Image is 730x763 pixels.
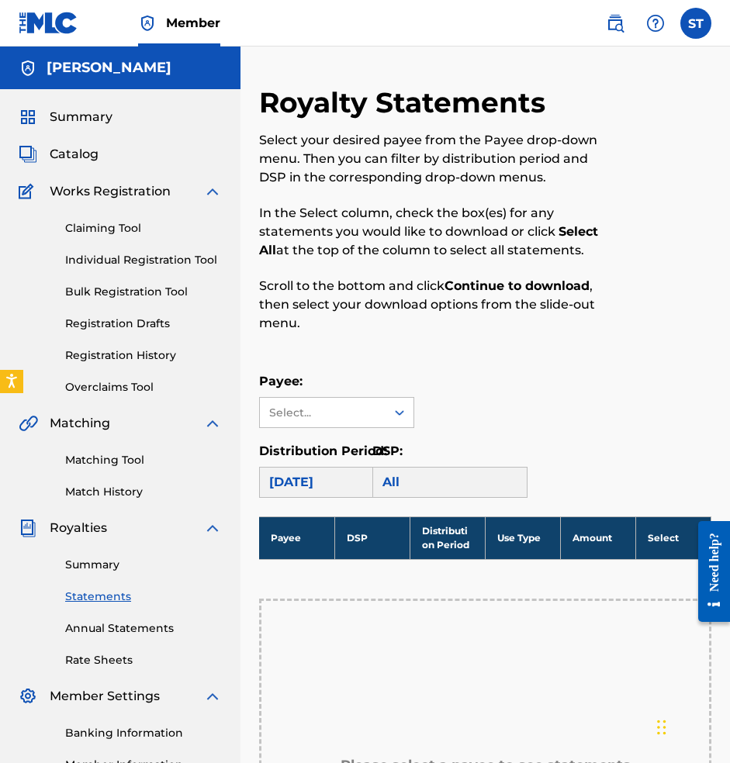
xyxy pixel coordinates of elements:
iframe: Chat Widget [652,689,730,763]
th: Select [635,516,711,559]
a: Public Search [600,8,631,39]
a: Banking Information [65,725,222,741]
a: Matching Tool [65,452,222,468]
span: Member Settings [50,687,160,706]
img: help [646,14,665,33]
a: Rate Sheets [65,652,222,668]
th: DSP [334,516,410,559]
th: Distribution Period [410,516,485,559]
a: Statements [65,589,222,605]
a: Summary [65,557,222,573]
img: expand [203,687,222,706]
img: MLC Logo [19,12,78,34]
h2: Royalty Statements [259,85,553,120]
img: expand [203,414,222,433]
label: Distribution Period: [259,444,387,458]
a: Registration History [65,347,222,364]
th: Use Type [485,516,560,559]
div: User Menu [680,8,711,39]
div: Help [640,8,671,39]
a: Individual Registration Tool [65,252,222,268]
img: Summary [19,108,37,126]
p: Scroll to the bottom and click , then select your download options from the slide-out menu. [259,277,607,333]
span: Royalties [50,519,107,537]
a: Bulk Registration Tool [65,284,222,300]
img: Member Settings [19,687,37,706]
img: Accounts [19,59,37,78]
a: CatalogCatalog [19,145,99,164]
img: Royalties [19,519,37,537]
img: Matching [19,414,38,433]
a: SummarySummary [19,108,112,126]
iframe: Resource Center [687,508,730,636]
th: Payee [259,516,334,559]
span: Catalog [50,145,99,164]
a: Annual Statements [65,620,222,637]
span: Works Registration [50,182,171,201]
img: expand [203,182,222,201]
img: Catalog [19,145,37,164]
div: Select... [269,405,375,421]
img: search [606,14,624,33]
span: Summary [50,108,112,126]
th: Amount [560,516,635,559]
img: Works Registration [19,182,39,201]
a: Registration Drafts [65,316,222,332]
p: Select your desired payee from the Payee drop-down menu. Then you can filter by distribution peri... [259,131,607,187]
label: DSP: [372,444,403,458]
label: Payee: [259,374,303,388]
a: Overclaims Tool [65,379,222,395]
span: Matching [50,414,110,433]
div: Drag [657,704,666,751]
span: Member [166,14,220,32]
strong: Continue to download [445,278,590,293]
a: Match History [65,484,222,500]
img: Top Rightsholder [138,14,157,33]
img: expand [203,519,222,537]
a: Claiming Tool [65,220,222,236]
p: In the Select column, check the box(es) for any statements you would like to download or click at... [259,204,607,260]
h5: Sione Toki [47,59,171,77]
